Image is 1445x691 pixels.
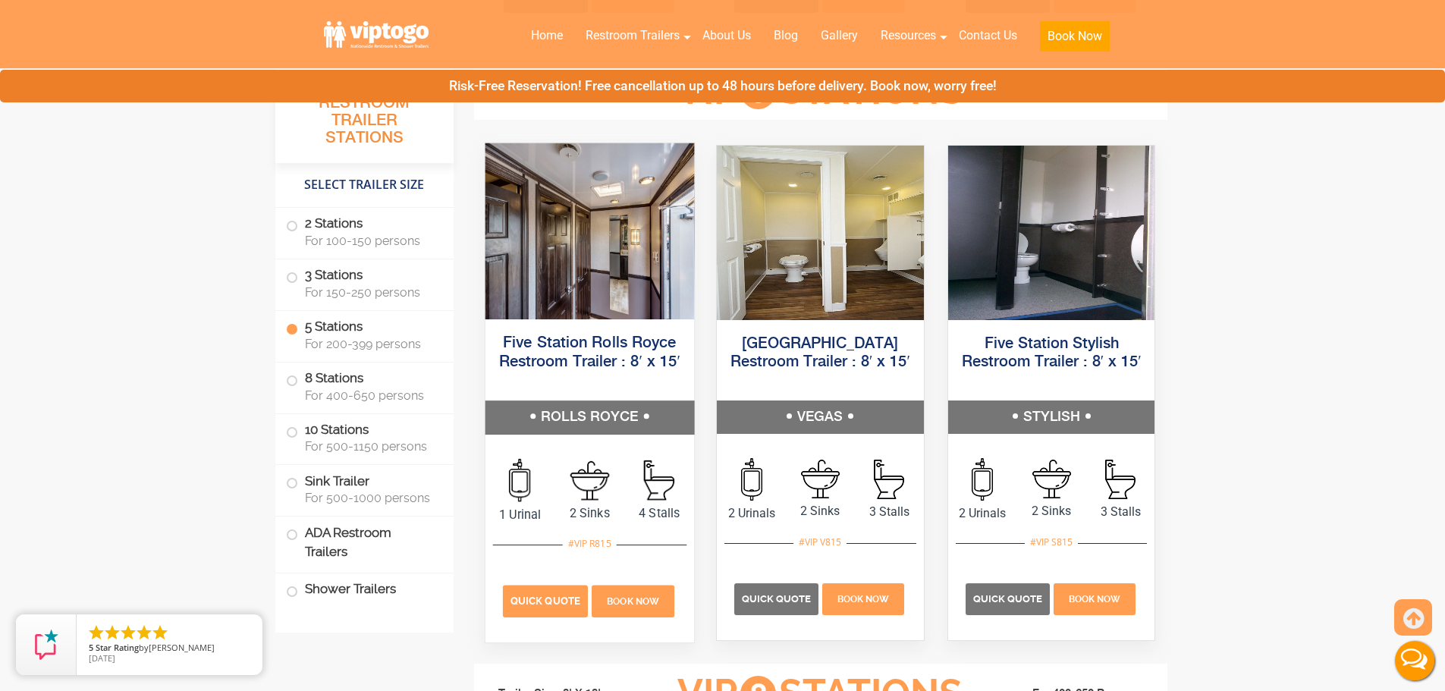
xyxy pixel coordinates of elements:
[275,72,454,163] h3: All Portable Restroom Trailer Stations
[762,19,809,52] a: Blog
[966,591,1052,605] a: Quick Quote
[286,363,443,410] label: 8 Stations
[962,336,1142,370] a: Five Station Stylish Restroom Trailer : 8′ x 15′
[286,259,443,306] label: 3 Stations
[948,400,1155,434] h5: STYLISH
[96,642,139,653] span: Star Rating
[574,19,691,52] a: Restroom Trailers
[654,71,986,112] h3: VIP Stations
[1069,594,1120,605] span: Book Now
[948,504,1017,523] span: 2 Urinals
[1051,591,1137,605] a: Book Now
[87,623,105,642] li: 
[972,458,993,501] img: an icon of urinal
[691,19,762,52] a: About Us
[570,460,609,500] img: an icon of sink
[874,460,904,499] img: an icon of stall
[305,234,435,248] span: For 100-150 persons
[554,504,624,522] span: 2 Sinks
[734,591,821,605] a: Quick Quote
[730,336,910,370] a: [GEOGRAPHIC_DATA] Restroom Trailer : 8′ x 15′
[562,533,616,553] div: #VIP R815
[1025,532,1078,552] div: #VIP S815
[286,311,443,358] label: 5 Stations
[607,595,659,606] span: Book Now
[151,623,169,642] li: 
[502,592,589,607] a: Quick Quote
[869,19,947,52] a: Resources
[1017,502,1086,520] span: 2 Sinks
[793,532,847,552] div: #VIP V815
[485,505,554,523] span: 1 Urinal
[1384,630,1445,691] button: Live Chat
[286,465,443,512] label: Sink Trailer
[485,400,693,434] h5: ROLLS ROYCE
[485,143,693,319] img: Full view of five station restroom trailer with two separate doors for men and women
[1040,21,1110,52] button: Book Now
[286,208,443,255] label: 2 Stations
[305,388,435,403] span: For 400-650 persons
[973,593,1042,605] span: Quick Quote
[305,491,435,505] span: For 500-1000 persons
[286,517,443,568] label: ADA Restroom Trailers
[786,502,855,520] span: 2 Sinks
[948,146,1155,320] img: Full view of five station restroom trailer with two separate doors for men and women
[149,642,215,653] span: [PERSON_NAME]
[510,595,580,606] span: Quick Quote
[1086,503,1155,521] span: 3 Stalls
[821,591,906,605] a: Book Now
[305,439,435,454] span: For 500-1150 persons
[717,400,924,434] h5: VEGAS
[31,630,61,660] img: Review Rating
[498,335,680,369] a: Five Station Rolls Royce Restroom Trailer : 8′ x 15′
[624,504,694,522] span: 4 Stalls
[855,503,924,521] span: 3 Stalls
[589,592,676,607] a: Book Now
[103,623,121,642] li: 
[305,337,435,351] span: For 200-399 persons
[509,458,530,501] img: an icon of urinal
[305,285,435,300] span: For 150-250 persons
[520,19,574,52] a: Home
[275,171,454,199] h4: Select Trailer Size
[947,19,1029,52] a: Contact Us
[1105,460,1136,499] img: an icon of stall
[717,504,786,523] span: 2 Urinals
[1032,460,1071,498] img: an icon of sink
[717,146,924,320] img: Full view of five station restroom trailer with two separate doors for men and women
[89,643,250,654] span: by
[1029,19,1121,61] a: Book Now
[286,573,443,606] label: Shower Trailers
[741,458,762,501] img: an icon of urinal
[286,414,443,461] label: 10 Stations
[742,593,811,605] span: Quick Quote
[837,594,889,605] span: Book Now
[119,623,137,642] li: 
[89,652,115,664] span: [DATE]
[809,19,869,52] a: Gallery
[135,623,153,642] li: 
[801,460,840,498] img: an icon of sink
[643,460,674,500] img: an icon of stall
[89,642,93,653] span: 5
